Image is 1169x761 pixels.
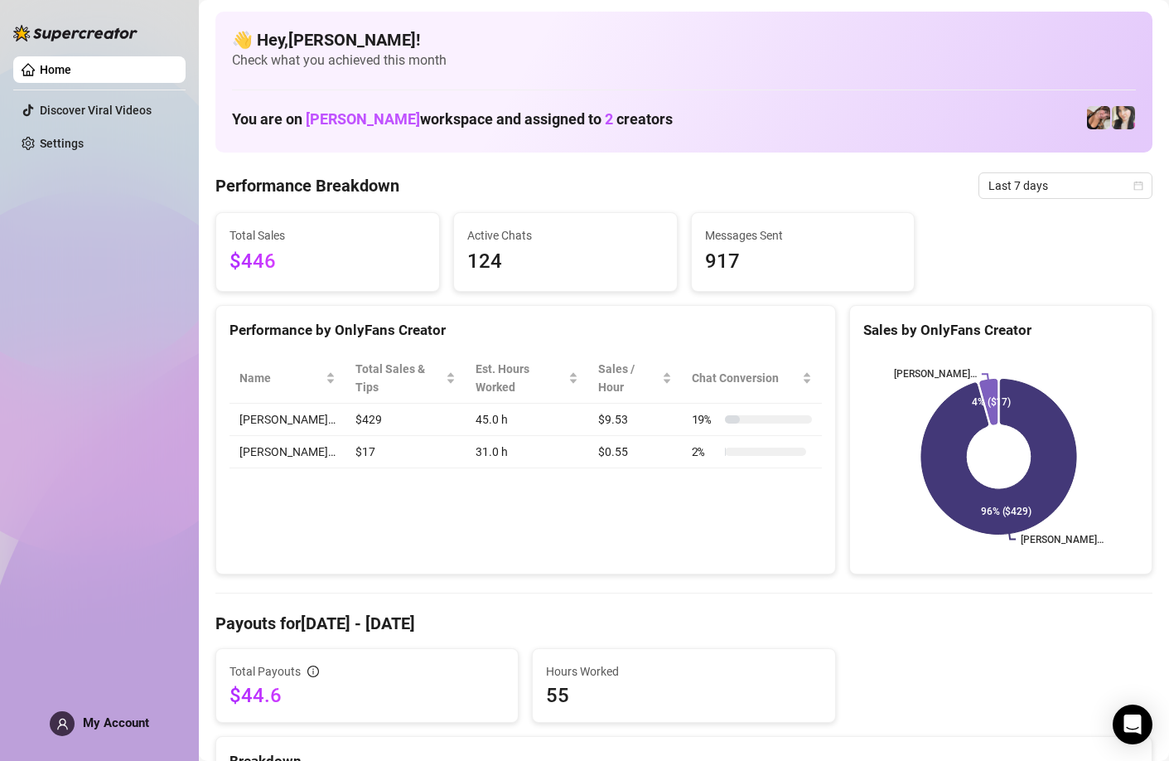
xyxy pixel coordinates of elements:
[345,436,466,468] td: $17
[355,360,442,396] span: Total Sales & Tips
[229,404,345,436] td: [PERSON_NAME]…
[229,246,426,278] span: $446
[56,718,69,730] span: user
[863,319,1138,342] div: Sales by OnlyFans Creator
[229,226,426,245] span: Total Sales
[546,682,821,709] span: 55
[1133,181,1143,191] span: calendar
[988,173,1142,198] span: Last 7 days
[229,319,822,342] div: Performance by OnlyFans Creator
[345,353,466,404] th: Total Sales & Tips
[466,436,588,468] td: 31.0 h
[588,353,682,404] th: Sales / Hour
[215,612,1152,635] h4: Payouts for [DATE] - [DATE]
[13,25,138,41] img: logo-BBDzfeDw.svg
[1112,106,1135,129] img: Christina
[239,369,322,387] span: Name
[229,353,345,404] th: Name
[682,353,822,404] th: Chat Conversion
[40,63,71,76] a: Home
[467,246,664,278] span: 124
[692,369,799,387] span: Chat Conversion
[705,246,901,278] span: 917
[894,368,977,380] text: [PERSON_NAME]…
[232,51,1136,70] span: Check what you achieved this month
[229,662,301,681] span: Total Payouts
[345,404,466,436] td: $429
[83,715,149,730] span: My Account
[466,404,588,436] td: 45.0 h
[40,137,84,150] a: Settings
[1113,705,1152,744] div: Open Intercom Messenger
[232,110,673,128] h1: You are on workspace and assigned to creators
[306,110,420,128] span: [PERSON_NAME]
[232,28,1136,51] h4: 👋 Hey, [PERSON_NAME] !
[692,443,718,461] span: 2 %
[588,404,682,436] td: $9.53
[598,360,659,396] span: Sales / Hour
[476,360,565,396] div: Est. Hours Worked
[605,110,613,128] span: 2
[692,410,718,429] span: 19 %
[229,436,345,468] td: [PERSON_NAME]…
[1087,106,1110,129] img: Christina
[307,666,319,677] span: info-circle
[588,436,682,468] td: $0.55
[40,104,152,117] a: Discover Viral Videos
[705,226,901,245] span: Messages Sent
[467,226,664,245] span: Active Chats
[546,662,821,681] span: Hours Worked
[215,174,399,197] h4: Performance Breakdown
[1021,534,1104,545] text: [PERSON_NAME]…
[229,682,505,709] span: $44.6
